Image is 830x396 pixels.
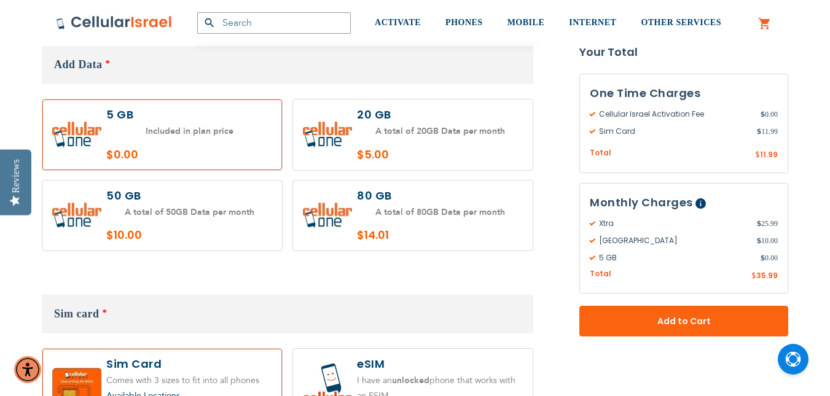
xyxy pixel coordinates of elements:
[579,43,788,61] strong: Your Total
[197,12,351,34] input: Search
[590,235,757,246] span: [GEOGRAPHIC_DATA]
[761,252,778,263] span: 0.00
[590,84,778,103] h3: One Time Charges
[695,198,706,209] span: Help
[54,58,103,71] span: Add Data
[54,308,100,320] span: Sim card
[590,126,757,137] span: Sim Card
[56,15,173,30] img: Cellular Israel Logo
[590,268,611,280] span: Total
[757,218,761,229] span: $
[757,218,778,229] span: 25.99
[757,235,761,246] span: $
[569,18,616,27] span: INTERNET
[757,235,778,246] span: 10.00
[10,159,22,193] div: Reviews
[757,126,761,137] span: $
[590,109,761,120] span: Cellular Israel Activation Fee
[14,356,41,383] div: Accessibility Menu
[757,126,778,137] span: 11.99
[590,195,693,210] span: Monthly Charges
[445,18,483,27] span: PHONES
[760,149,778,160] span: 11.99
[579,306,788,336] button: Add to Cart
[756,270,778,281] span: 35.99
[375,18,421,27] span: ACTIVATE
[620,315,748,328] span: Add to Cart
[590,218,757,229] span: Xtra
[507,18,545,27] span: MOBILE
[641,18,721,27] span: OTHER SERVICES
[751,271,756,282] span: $
[761,252,765,263] span: $
[761,109,765,120] span: $
[590,252,761,263] span: 5 GB
[590,147,611,159] span: Total
[755,150,760,161] span: $
[761,109,778,120] span: 0.00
